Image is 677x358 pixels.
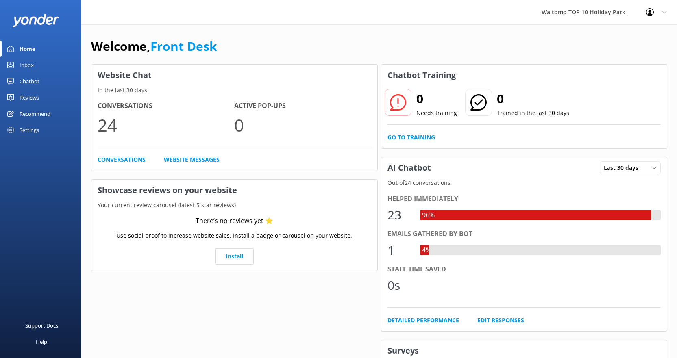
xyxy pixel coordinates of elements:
p: 0 [234,111,371,139]
img: yonder-white-logo.png [12,14,59,27]
h3: Chatbot Training [381,65,462,86]
h3: Website Chat [91,65,377,86]
div: Inbox [20,57,34,73]
div: Staff time saved [387,264,661,275]
a: Conversations [98,155,146,164]
p: 24 [98,111,234,139]
h3: Showcase reviews on your website [91,180,377,201]
h2: 0 [416,89,457,108]
div: Support Docs [25,317,58,334]
div: Emails gathered by bot [387,229,661,239]
div: 1 [387,241,412,260]
p: Needs training [416,108,457,117]
div: Helped immediately [387,194,661,204]
div: There’s no reviews yet ⭐ [196,216,273,226]
h1: Welcome, [91,37,217,56]
div: Recommend [20,106,50,122]
a: Edit Responses [477,316,524,325]
a: Go to Training [387,133,435,142]
div: Reviews [20,89,39,106]
h4: Active Pop-ups [234,101,371,111]
div: 96% [420,210,437,221]
a: Install [215,248,254,265]
p: Out of 24 conversations [381,178,667,187]
div: Home [20,41,35,57]
a: Detailed Performance [387,316,459,325]
p: In the last 30 days [91,86,377,95]
h2: 0 [497,89,569,108]
a: Front Desk [150,38,217,54]
div: 23 [387,205,412,225]
div: Settings [20,122,39,138]
p: Your current review carousel (latest 5 star reviews) [91,201,377,210]
p: Use social proof to increase website sales. Install a badge or carousel on your website. [116,231,352,240]
h4: Conversations [98,101,234,111]
h3: AI Chatbot [381,157,437,178]
a: Website Messages [164,155,220,164]
div: Chatbot [20,73,39,89]
div: 0s [387,276,412,295]
p: Trained in the last 30 days [497,108,569,117]
div: Help [36,334,47,350]
span: Last 30 days [604,163,643,172]
div: 4% [420,245,433,256]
